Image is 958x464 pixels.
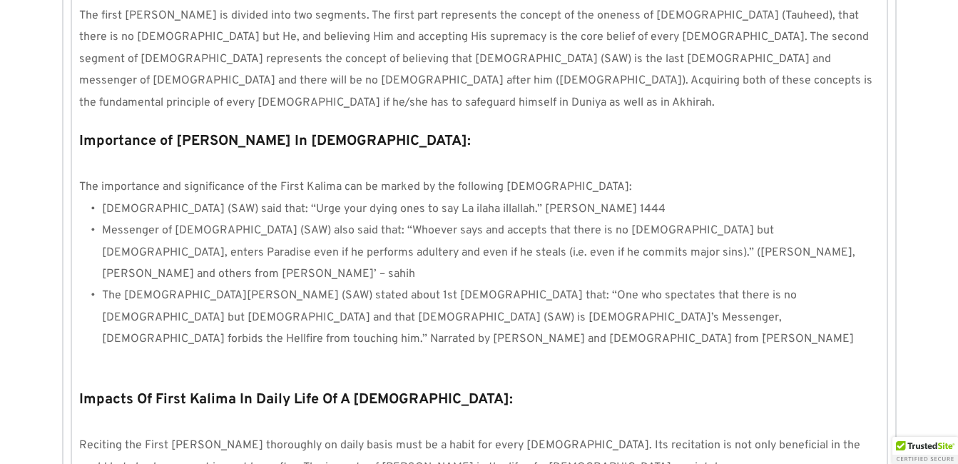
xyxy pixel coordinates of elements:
span: [DEMOGRAPHIC_DATA] (SAW) said that: “Urge your dying ones to say La ilaha illallah.” [PERSON_NAME... [102,202,666,216]
span: The [DEMOGRAPHIC_DATA][PERSON_NAME] (SAW) stated about 1st [DEMOGRAPHIC_DATA] that: “One who spec... [102,288,854,346]
span: Messenger of [DEMOGRAPHIC_DATA] (SAW) also said that: “Whoever says and accepts that there is no ... [102,223,858,281]
span: The importance and significance of the First Kalima can be marked by the following [DEMOGRAPHIC_D... [79,180,632,194]
strong: Importance of [PERSON_NAME] In [DEMOGRAPHIC_DATA]: [79,132,471,151]
strong: Impacts Of First Kalima In Daily Life Of A [DEMOGRAPHIC_DATA]: [79,390,513,409]
span: The first [PERSON_NAME] is divided into two segments. The first part represents the concept of th... [79,9,875,110]
div: TrustedSite Certified [892,437,958,464]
